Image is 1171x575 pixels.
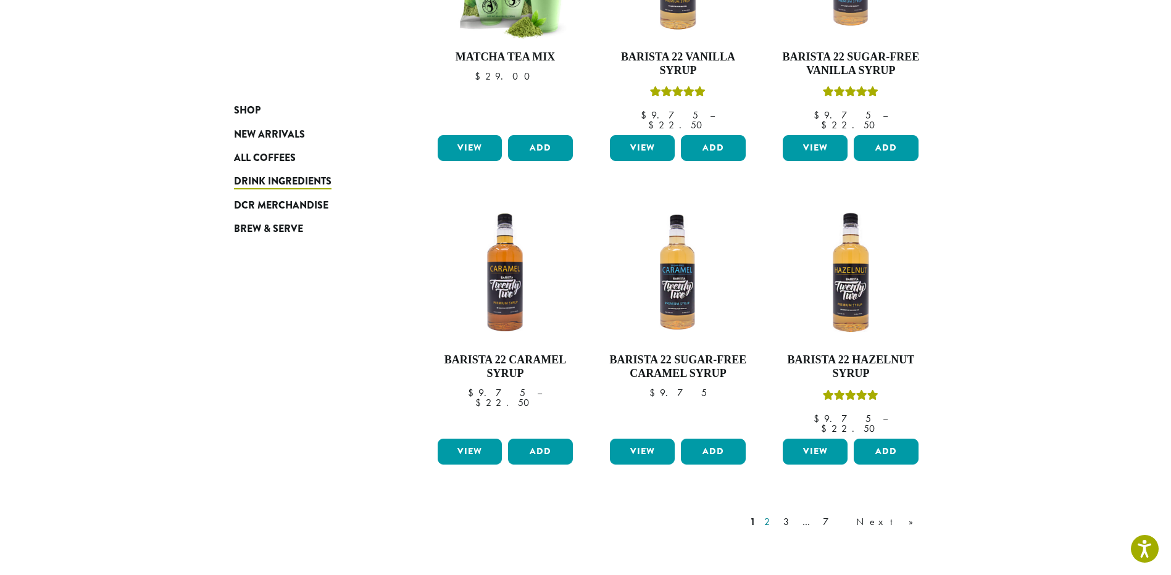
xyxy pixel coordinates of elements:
[823,388,878,407] div: Rated 5.00 out of 5
[821,422,831,435] span: $
[234,99,382,122] a: Shop
[821,118,881,131] bdi: 22.50
[234,170,382,193] a: Drink Ingredients
[508,135,573,161] button: Add
[641,109,651,122] span: $
[438,135,502,161] a: View
[854,439,919,465] button: Add
[814,412,824,425] span: $
[607,202,749,433] a: Barista 22 Sugar-Free Caramel Syrup $9.75
[610,135,675,161] a: View
[781,515,796,529] a: 3
[234,146,382,170] a: All Coffees
[434,202,576,344] img: CARAMEL-1-300x300.png
[607,202,749,344] img: SF-CARAMEL-300x300.png
[435,202,577,433] a: Barista 22 Caramel Syrup
[234,151,296,166] span: All Coffees
[650,85,706,103] div: Rated 5.00 out of 5
[821,422,881,435] bdi: 22.50
[475,396,486,409] span: $
[468,386,478,399] span: $
[438,439,502,465] a: View
[641,109,698,122] bdi: 9.75
[435,51,577,64] h4: Matcha Tea Mix
[883,109,888,122] span: –
[783,439,848,465] a: View
[648,118,708,131] bdi: 22.50
[780,202,922,433] a: Barista 22 Hazelnut SyrupRated 5.00 out of 5
[748,515,758,529] a: 1
[800,515,817,529] a: …
[234,217,382,241] a: Brew & Serve
[762,515,777,529] a: 2
[234,103,260,118] span: Shop
[780,354,922,380] h4: Barista 22 Hazelnut Syrup
[607,51,749,77] h4: Barista 22 Vanilla Syrup
[508,439,573,465] button: Add
[649,386,707,399] bdi: 9.75
[710,109,715,122] span: –
[681,439,746,465] button: Add
[607,354,749,380] h4: Barista 22 Sugar-Free Caramel Syrup
[814,109,824,122] span: $
[234,127,305,143] span: New Arrivals
[648,118,659,131] span: $
[234,221,303,237] span: Brew & Serve
[234,194,382,217] a: DCR Merchandise
[783,135,848,161] a: View
[820,515,850,529] a: 7
[537,386,542,399] span: –
[821,118,831,131] span: $
[681,135,746,161] button: Add
[854,515,925,529] a: Next »
[814,412,871,425] bdi: 9.75
[883,412,888,425] span: –
[468,386,525,399] bdi: 9.75
[780,51,922,77] h4: Barista 22 Sugar-Free Vanilla Syrup
[475,396,535,409] bdi: 22.50
[475,70,536,83] bdi: 29.00
[234,122,382,146] a: New Arrivals
[780,202,922,344] img: HAZELNUT-300x300.png
[854,135,919,161] button: Add
[823,85,878,103] div: Rated 5.00 out of 5
[234,198,328,213] span: DCR Merchandise
[814,109,871,122] bdi: 9.75
[234,174,331,189] span: Drink Ingredients
[475,70,485,83] span: $
[649,386,660,399] span: $
[610,439,675,465] a: View
[435,354,577,380] h4: Barista 22 Caramel Syrup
